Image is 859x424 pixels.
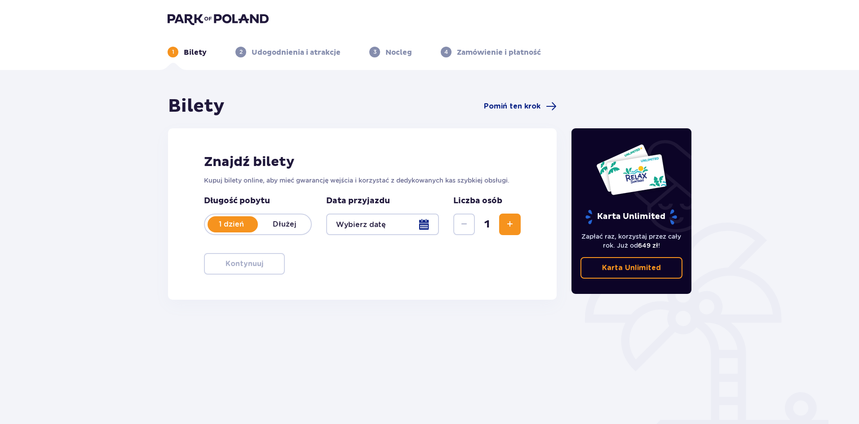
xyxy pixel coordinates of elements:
[484,101,540,111] span: Pomiń ten krok
[239,48,243,56] p: 2
[369,47,412,57] div: 3Nocleg
[204,176,521,185] p: Kupuj bilety online, aby mieć gwarancję wejścia i korzystać z dedykowanych kas szybkiej obsługi.
[168,13,269,25] img: Park of Poland logo
[226,259,263,269] p: Kontynuuj
[453,196,502,206] p: Liczba osób
[204,196,312,206] p: Długość pobytu
[584,209,678,225] p: Karta Unlimited
[258,219,311,229] p: Dłużej
[204,153,521,170] h2: Znajdź bilety
[484,101,557,112] a: Pomiń ten krok
[580,232,683,250] p: Zapłać raz, korzystaj przez cały rok. Już od !
[204,253,285,275] button: Kontynuuj
[596,144,667,196] img: Dwie karty całoroczne do Suntago z napisem 'UNLIMITED RELAX', na białym tle z tropikalnymi liśćmi...
[580,257,683,279] a: Karta Unlimited
[457,48,541,57] p: Zamówienie i płatność
[638,242,658,249] span: 649 zł
[373,48,376,56] p: 3
[602,263,661,273] p: Karta Unlimited
[441,47,541,57] div: 4Zamówienie i płatność
[205,219,258,229] p: 1 dzień
[235,47,341,57] div: 2Udogodnienia i atrakcje
[326,196,390,206] p: Data przyjazdu
[252,48,341,57] p: Udogodnienia i atrakcje
[168,95,225,118] h1: Bilety
[168,47,207,57] div: 1Bilety
[172,48,174,56] p: 1
[453,214,475,235] button: Zmniejsz
[184,48,207,57] p: Bilety
[477,218,497,231] span: 1
[385,48,412,57] p: Nocleg
[444,48,448,56] p: 4
[499,214,521,235] button: Zwiększ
